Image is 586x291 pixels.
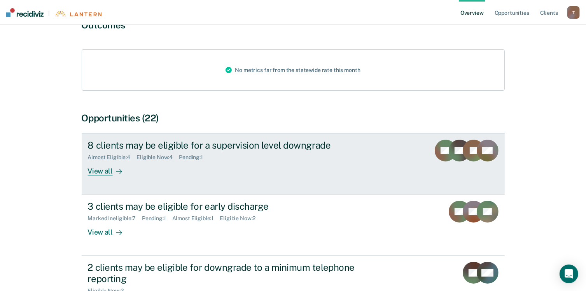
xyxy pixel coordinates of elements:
div: Pending : 1 [179,154,209,161]
div: 3 clients may be eligible for early discharge [88,201,361,212]
a: 8 clients may be eligible for a supervision level downgradeAlmost Eligible:4Eligible Now:4Pending... [82,133,505,195]
div: Opportunities (22) [82,112,505,124]
div: Almost Eligible : 4 [88,154,137,161]
div: 8 clients may be eligible for a supervision level downgrade [88,140,361,151]
div: 2 clients may be eligible for downgrade to a minimum telephone reporting [88,262,361,284]
div: Marked Ineligible : 7 [88,215,142,222]
span: | [44,10,54,17]
div: View all [88,222,131,237]
a: | [6,8,101,17]
img: Lantern [54,11,101,17]
div: Pending : 1 [142,215,172,222]
div: View all [88,161,131,176]
button: T [567,6,580,19]
div: Outcomes [82,19,505,31]
a: 3 clients may be eligible for early dischargeMarked Ineligible:7Pending:1Almost Eligible:1Eligibl... [82,195,505,256]
div: No metrics far from the statewide rate this month [219,50,366,90]
div: Eligible Now : 4 [136,154,179,161]
div: Open Intercom Messenger [560,265,578,283]
img: Recidiviz [6,8,44,17]
div: Eligible Now : 2 [220,215,262,222]
div: Almost Eligible : 1 [172,215,220,222]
